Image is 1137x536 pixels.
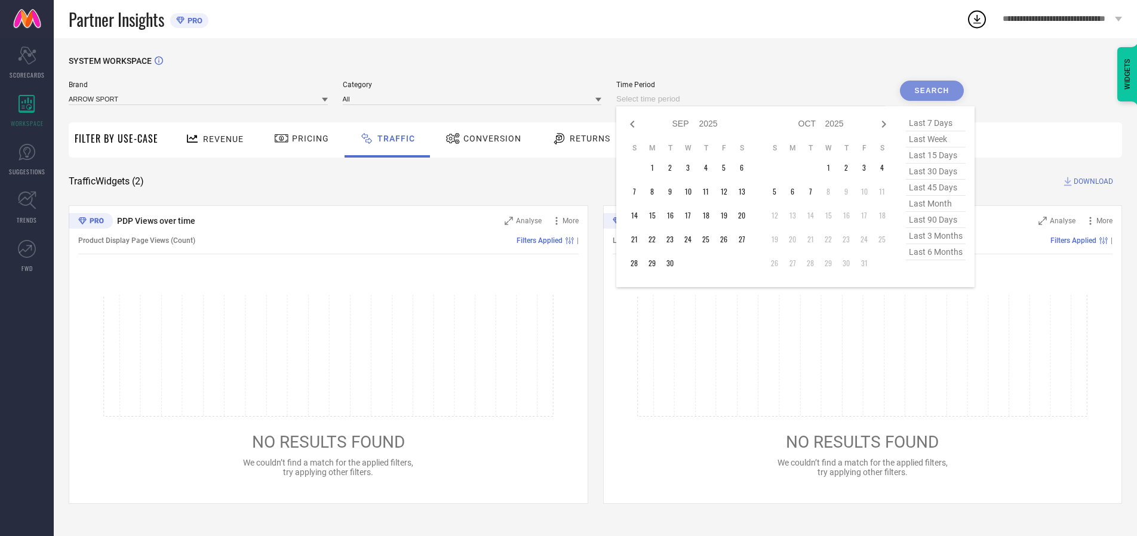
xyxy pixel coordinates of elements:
[766,207,783,224] td: Sun Oct 12 2025
[906,115,966,131] span: last 7 days
[801,230,819,248] td: Tue Oct 21 2025
[819,143,837,153] th: Wednesday
[819,230,837,248] td: Wed Oct 22 2025
[661,207,679,224] td: Tue Sep 16 2025
[75,131,158,146] span: Filter By Use-Case
[873,183,891,201] td: Sat Oct 11 2025
[679,143,697,153] th: Wednesday
[643,230,661,248] td: Mon Sep 22 2025
[778,458,948,477] span: We couldn’t find a match for the applied filters, try applying other filters.
[78,236,195,245] span: Product Display Page Views (Count)
[906,180,966,196] span: last 45 days
[819,183,837,201] td: Wed Oct 08 2025
[733,159,751,177] td: Sat Sep 06 2025
[783,207,801,224] td: Mon Oct 13 2025
[643,143,661,153] th: Monday
[855,230,873,248] td: Fri Oct 24 2025
[837,183,855,201] td: Thu Oct 09 2025
[906,228,966,244] span: last 3 months
[117,216,195,226] span: PDP Views over time
[679,159,697,177] td: Wed Sep 03 2025
[801,183,819,201] td: Tue Oct 07 2025
[643,159,661,177] td: Mon Sep 01 2025
[855,159,873,177] td: Fri Oct 03 2025
[9,167,45,176] span: SUGGESTIONS
[377,134,415,143] span: Traffic
[603,213,647,231] div: Premium
[873,230,891,248] td: Sat Oct 25 2025
[906,164,966,180] span: last 30 days
[463,134,521,143] span: Conversion
[873,207,891,224] td: Sat Oct 18 2025
[819,159,837,177] td: Wed Oct 01 2025
[697,183,715,201] td: Thu Sep 11 2025
[69,175,144,187] span: Traffic Widgets ( 2 )
[819,207,837,224] td: Wed Oct 15 2025
[906,147,966,164] span: last 15 days
[766,254,783,272] td: Sun Oct 26 2025
[203,134,244,144] span: Revenue
[1074,175,1113,187] span: DOWNLOAD
[625,207,643,224] td: Sun Sep 14 2025
[679,183,697,201] td: Wed Sep 10 2025
[697,159,715,177] td: Thu Sep 04 2025
[715,159,733,177] td: Fri Sep 05 2025
[343,81,602,89] span: Category
[877,117,891,131] div: Next month
[625,183,643,201] td: Sun Sep 07 2025
[10,70,45,79] span: SCORECARDS
[679,207,697,224] td: Wed Sep 17 2025
[643,254,661,272] td: Mon Sep 29 2025
[873,159,891,177] td: Sat Oct 04 2025
[661,159,679,177] td: Tue Sep 02 2025
[625,254,643,272] td: Sun Sep 28 2025
[715,143,733,153] th: Friday
[570,134,610,143] span: Returns
[661,254,679,272] td: Tue Sep 30 2025
[786,432,939,452] span: NO RESULTS FOUND
[801,207,819,224] td: Tue Oct 14 2025
[517,236,563,245] span: Filters Applied
[69,81,328,89] span: Brand
[733,230,751,248] td: Sat Sep 27 2025
[855,254,873,272] td: Fri Oct 31 2025
[661,143,679,153] th: Tuesday
[69,7,164,32] span: Partner Insights
[505,217,513,225] svg: Zoom
[185,16,202,25] span: PRO
[906,244,966,260] span: last 6 months
[697,207,715,224] td: Thu Sep 18 2025
[625,117,640,131] div: Previous month
[715,207,733,224] td: Fri Sep 19 2025
[516,217,542,225] span: Analyse
[1050,236,1096,245] span: Filters Applied
[766,183,783,201] td: Sun Oct 05 2025
[679,230,697,248] td: Wed Sep 24 2025
[1038,217,1047,225] svg: Zoom
[801,254,819,272] td: Tue Oct 28 2025
[11,119,44,128] span: WORKSPACE
[855,207,873,224] td: Fri Oct 17 2025
[577,236,579,245] span: |
[837,143,855,153] th: Thursday
[643,207,661,224] td: Mon Sep 15 2025
[1111,236,1113,245] span: |
[819,254,837,272] td: Wed Oct 29 2025
[17,215,37,224] span: TRENDS
[783,254,801,272] td: Mon Oct 27 2025
[837,159,855,177] td: Thu Oct 02 2025
[733,183,751,201] td: Sat Sep 13 2025
[661,183,679,201] td: Tue Sep 09 2025
[616,92,885,106] input: Select time period
[733,143,751,153] th: Saturday
[837,254,855,272] td: Thu Oct 30 2025
[1096,217,1113,225] span: More
[906,212,966,228] span: last 90 days
[837,230,855,248] td: Thu Oct 23 2025
[873,143,891,153] th: Saturday
[766,230,783,248] td: Sun Oct 19 2025
[69,213,113,231] div: Premium
[906,131,966,147] span: last week
[243,458,413,477] span: We couldn’t find a match for the applied filters, try applying other filters.
[697,230,715,248] td: Thu Sep 25 2025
